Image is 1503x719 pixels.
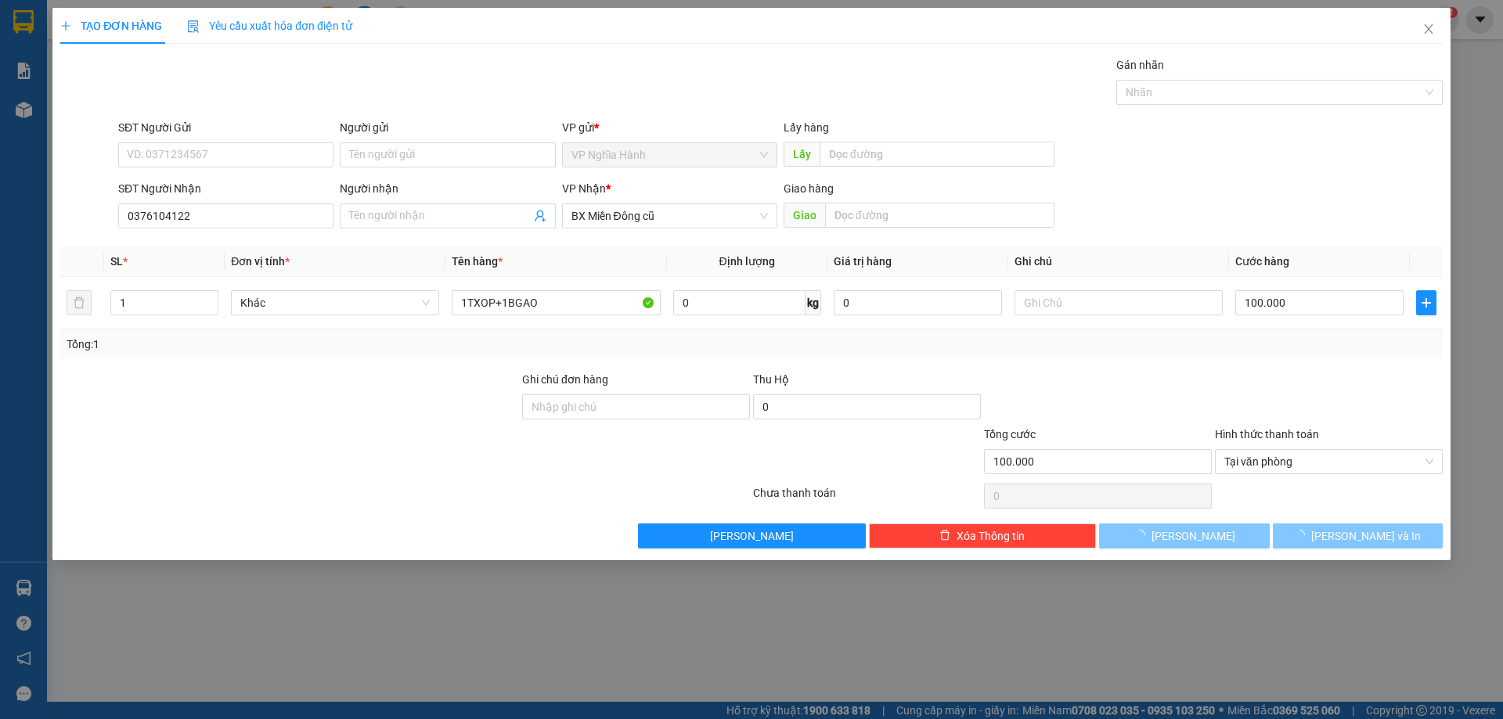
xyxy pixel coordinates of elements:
[110,255,123,268] span: SL
[522,373,608,386] label: Ghi chú đơn hàng
[118,119,333,136] div: SĐT Người Gửi
[753,373,789,386] span: Thu Hộ
[957,527,1025,545] span: Xóa Thông tin
[1407,8,1451,52] button: Close
[571,143,768,167] span: VP Nghĩa Hành
[118,180,333,197] div: SĐT Người Nhận
[710,527,794,545] span: [PERSON_NAME]
[562,119,777,136] div: VP gửi
[784,182,834,195] span: Giao hàng
[340,119,555,136] div: Người gửi
[1311,527,1421,545] span: [PERSON_NAME] và In
[1134,530,1152,541] span: loading
[751,484,982,512] div: Chưa thanh toán
[231,255,290,268] span: Đơn vị tính
[1008,246,1229,277] th: Ghi chú
[1422,23,1435,35] span: close
[1116,59,1164,71] label: Gán nhãn
[1224,450,1433,473] span: Tại văn phòng
[452,255,503,268] span: Tên hàng
[534,210,546,222] span: user-add
[522,394,750,419] input: Ghi chú đơn hàng
[719,255,775,268] span: Định lượng
[869,523,1097,548] button: deleteXóa Thông tin
[1273,523,1443,548] button: [PERSON_NAME] và In
[1417,297,1436,309] span: plus
[187,20,200,33] img: icon
[60,20,162,32] span: TẠO ĐƠN HÀNG
[1294,530,1311,541] span: loading
[820,142,1054,167] input: Dọc đường
[834,255,892,268] span: Giá trị hàng
[1235,255,1289,268] span: Cước hàng
[825,203,1054,228] input: Dọc đường
[187,20,352,32] span: Yêu cầu xuất hóa đơn điện tử
[340,180,555,197] div: Người nhận
[571,204,768,228] span: BX Miền Đông cũ
[1099,523,1269,548] button: [PERSON_NAME]
[67,336,580,353] div: Tổng: 1
[452,290,660,315] input: VD: Bàn, Ghế
[1015,290,1223,315] input: Ghi Chú
[984,428,1036,440] span: Tổng cước
[562,182,606,195] span: VP Nhận
[939,530,950,542] span: delete
[638,523,866,548] button: [PERSON_NAME]
[1215,428,1319,440] label: Hình thức thanh toán
[834,290,1002,315] input: 0
[240,291,430,315] span: Khác
[60,20,71,31] span: plus
[1152,527,1235,545] span: [PERSON_NAME]
[784,121,829,134] span: Lấy hàng
[784,203,825,228] span: Giao
[1416,290,1436,315] button: plus
[806,290,821,315] span: kg
[784,142,820,167] span: Lấy
[67,290,92,315] button: delete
